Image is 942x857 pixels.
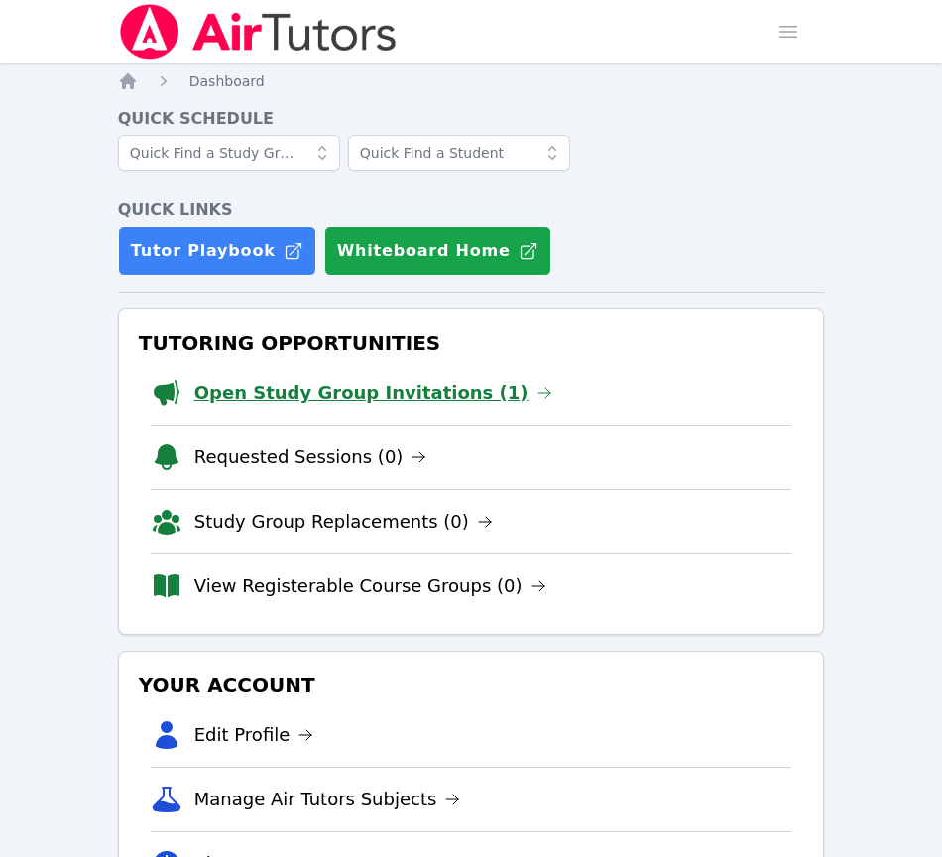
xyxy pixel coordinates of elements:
[118,198,825,222] h4: Quick Links
[194,721,314,749] a: Edit Profile
[118,135,340,171] input: Quick Find a Study Group
[348,135,570,171] input: Quick Find a Student
[135,668,808,703] h3: Your Account
[118,4,399,60] img: Air Tutors
[194,572,546,600] a: View Registerable Course Groups (0)
[118,226,316,276] a: Tutor Playbook
[189,71,265,91] a: Dashboard
[189,73,265,89] span: Dashboard
[118,71,825,91] nav: Breadcrumb
[194,443,427,471] a: Requested Sessions (0)
[194,786,461,813] a: Manage Air Tutors Subjects
[118,107,825,131] h4: Quick Schedule
[194,379,552,407] a: Open Study Group Invitations (1)
[194,508,493,536] a: Study Group Replacements (0)
[324,226,551,276] button: Whiteboard Home
[135,325,808,361] h3: Tutoring Opportunities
